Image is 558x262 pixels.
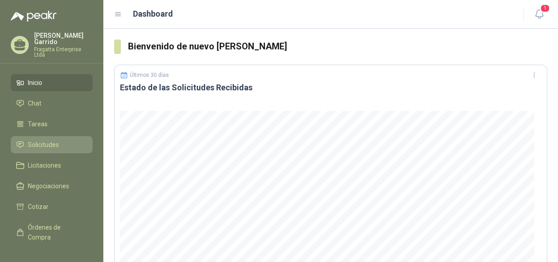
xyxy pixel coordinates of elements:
[28,181,69,191] span: Negociaciones
[531,6,547,22] button: 1
[11,157,93,174] a: Licitaciones
[28,202,49,212] span: Cotizar
[28,222,84,242] span: Órdenes de Compra
[11,11,57,22] img: Logo peakr
[28,140,59,150] span: Solicitudes
[28,98,41,108] span: Chat
[133,8,173,20] h1: Dashboard
[11,74,93,91] a: Inicio
[11,219,93,246] a: Órdenes de Compra
[128,40,547,53] h3: Bienvenido de nuevo [PERSON_NAME]
[540,4,550,13] span: 1
[11,198,93,215] a: Cotizar
[130,72,169,78] p: Últimos 30 días
[28,78,42,88] span: Inicio
[28,119,48,129] span: Tareas
[11,136,93,153] a: Solicitudes
[34,47,93,58] p: Fragatta Enterprise Ltda
[11,95,93,112] a: Chat
[120,82,541,93] h3: Estado de las Solicitudes Recibidas
[28,160,61,170] span: Licitaciones
[34,32,93,45] p: [PERSON_NAME] Garrido
[11,178,93,195] a: Negociaciones
[11,115,93,133] a: Tareas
